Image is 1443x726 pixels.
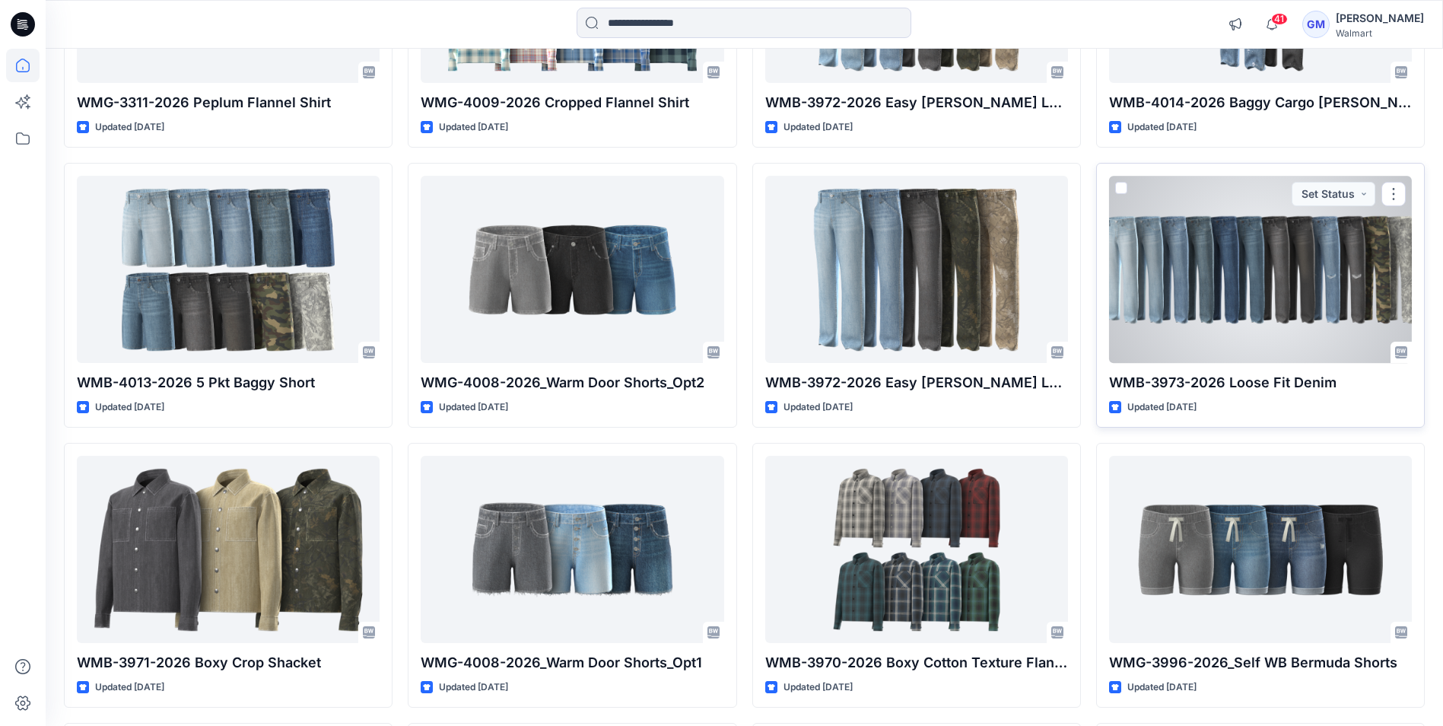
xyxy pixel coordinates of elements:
p: WMG-3311-2026 Peplum Flannel Shirt [77,92,380,113]
p: WMG-4008-2026_Warm Door Shorts_Opt1 [421,652,723,673]
p: WMB-3973-2026 Loose Fit Denim [1109,372,1412,393]
div: [PERSON_NAME] [1336,9,1424,27]
p: Updated [DATE] [439,400,508,416]
p: Updated [DATE] [439,680,508,696]
a: WMB-3972-2026 Easy Carpenter Loose Fit [765,176,1068,362]
p: WMB-3972-2026 Easy [PERSON_NAME] Loose Fit [765,92,1068,113]
p: WMG-4008-2026_Warm Door Shorts_Opt2 [421,372,723,393]
p: WMB-3972-2026 Easy [PERSON_NAME] Loose Fit [765,372,1068,393]
p: WMG-3996-2026_Self WB Bermuda Shorts [1109,652,1412,673]
p: WMB-4014-2026 Baggy Cargo [PERSON_NAME] [1109,92,1412,113]
p: Updated [DATE] [1127,119,1197,135]
p: Updated [DATE] [95,400,164,416]
p: WMB-3970-2026 Boxy Cotton Texture Flannel [765,652,1068,673]
a: WMB-3973-2026 Loose Fit Denim [1109,176,1412,362]
a: WMB-3971-2026 Boxy Crop Shacket [77,456,380,642]
p: Updated [DATE] [95,680,164,696]
a: WMG-3996-2026_Self WB Bermuda Shorts [1109,456,1412,642]
p: Updated [DATE] [783,680,853,696]
p: Updated [DATE] [1127,680,1197,696]
a: WMB-3970-2026 Boxy Cotton Texture Flannel [765,456,1068,642]
p: Updated [DATE] [1127,400,1197,416]
p: Updated [DATE] [95,119,164,135]
div: Walmart [1336,27,1424,39]
p: WMG-4009-2026 Cropped Flannel Shirt [421,92,723,113]
a: WMG-4008-2026_Warm Door Shorts_Opt1 [421,456,723,642]
p: WMB-3971-2026 Boxy Crop Shacket [77,652,380,673]
p: Updated [DATE] [439,119,508,135]
p: Updated [DATE] [783,119,853,135]
a: WMB-4013-2026 5 Pkt Baggy Short [77,176,380,362]
p: WMB-4013-2026 5 Pkt Baggy Short [77,372,380,393]
p: Updated [DATE] [783,400,853,416]
span: 41 [1271,13,1288,25]
div: GM [1302,11,1330,38]
a: WMG-4008-2026_Warm Door Shorts_Opt2 [421,176,723,362]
